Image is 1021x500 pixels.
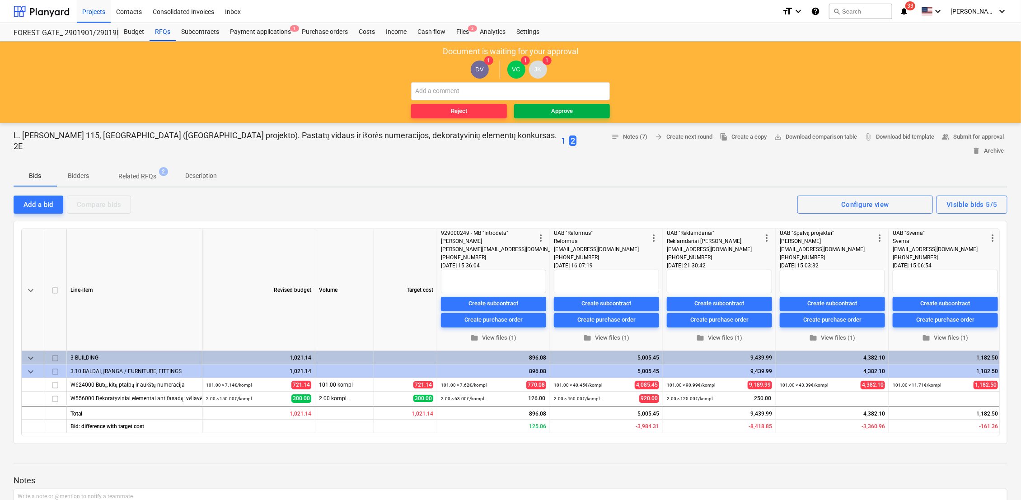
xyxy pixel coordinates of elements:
span: Create next round [655,132,712,142]
a: Subcontracts [176,23,225,41]
button: Create subcontract [667,297,772,311]
div: Files [451,23,474,41]
span: 300.00 [413,395,433,402]
div: Approve [551,106,573,117]
span: View files (1) [783,333,881,343]
i: notifications [899,6,909,17]
button: Create purchase order [893,313,998,327]
div: [DATE] 15:36:04 [441,262,546,270]
div: Visible bids 5/5 [946,199,998,210]
span: Notes (7) [611,132,647,142]
div: Create purchase order [803,315,862,326]
a: Files3 [451,23,474,41]
div: UAB "Svema" [893,229,987,237]
button: Archive [969,144,1007,158]
p: Bids [24,171,46,181]
div: Reklamdariai [PERSON_NAME] [667,237,761,245]
div: Create purchase order [916,315,974,326]
p: Bidders [68,171,89,181]
span: people_alt [941,133,950,141]
span: 33 [905,1,915,10]
button: Create subcontract [554,297,659,311]
div: Julius Karalius [529,61,547,79]
span: 1 [484,56,493,65]
div: UAB "Reformus" [554,229,648,237]
div: 1,021.14 [206,351,311,364]
span: folder [584,334,592,342]
div: [PHONE_NUMBER] [441,253,535,262]
span: 9,189.99 [748,381,772,389]
div: 1,021.14 [202,406,315,420]
div: Create purchase order [690,315,749,326]
a: Costs [353,23,380,41]
div: 5,005.45 [550,406,663,420]
div: 3 BUILDING [70,351,198,364]
div: Create subcontract [695,299,745,309]
button: Search [829,4,892,19]
button: Submit for approval [938,130,1007,144]
button: Create purchase order [441,313,546,327]
div: Revised budget [202,229,315,351]
i: keyboard_arrow_down [793,6,804,17]
div: 896.08 [441,364,546,378]
span: Expected profitability - submitted bid compared to target price [636,423,659,430]
div: [DATE] 15:03:32 [780,262,885,270]
span: keyboard_arrow_down [25,366,36,377]
div: [PERSON_NAME] [780,237,874,245]
a: Download comparison table [770,130,861,144]
div: [PHONE_NUMBER] [893,253,987,262]
div: [PHONE_NUMBER] [780,253,874,262]
span: 1 [543,56,552,65]
div: 5,005.45 [554,364,659,378]
span: [EMAIL_ADDRESS][DOMAIN_NAME] [780,246,865,252]
div: Reformus [554,237,648,245]
div: Dovydas Vaicius [471,61,489,79]
div: 4,382.10 [776,406,889,420]
small: 101.00 × 90.99€ / kompl [667,383,715,388]
div: [DATE] 16:07:19 [554,262,659,270]
div: 1,182.50 [893,351,998,364]
div: Create purchase order [577,315,636,326]
div: 896.08 [437,406,550,420]
a: Budget [118,23,150,41]
span: more_vert [761,233,772,243]
a: Analytics [474,23,511,41]
div: Volume [315,229,374,351]
div: 1,182.50 [893,364,998,378]
div: [PHONE_NUMBER] [554,253,648,262]
small: 101.00 × 7.62€ / kompl [441,383,487,388]
span: folder [810,334,818,342]
span: 721.14 [291,381,311,389]
span: 2 [569,136,576,146]
div: 4,382.10 [780,351,885,364]
span: save_alt [774,133,782,141]
input: Add a comment [411,82,610,100]
button: View files (1) [893,331,998,345]
button: Create subcontract [780,297,885,311]
a: RFQs [150,23,176,41]
div: Create purchase order [464,315,523,326]
iframe: Chat Widget [976,457,1021,500]
small: 101.00 × 11.71€ / kompl [893,383,941,388]
div: Valentinas Cilcius [507,61,525,79]
button: Create subcontract [441,297,546,311]
div: 1,021.14 [374,406,437,420]
div: FOREST GATE_ 2901901/2901902/2901903 [14,28,108,38]
span: 1 [521,56,530,65]
button: View files (1) [554,331,659,345]
span: 1,182.50 [974,381,998,389]
button: Create a copy [716,130,770,144]
span: folder [923,334,931,342]
span: search [833,8,840,15]
div: 5,005.45 [554,351,659,364]
p: Notes [14,475,1007,486]
span: 721.14 [413,381,433,388]
div: Create subcontract [808,299,857,309]
span: [PERSON_NAME][EMAIL_ADDRESS][DOMAIN_NAME] [441,246,567,252]
button: Visible bids 5/5 [937,196,1007,214]
span: more_vert [874,233,885,243]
